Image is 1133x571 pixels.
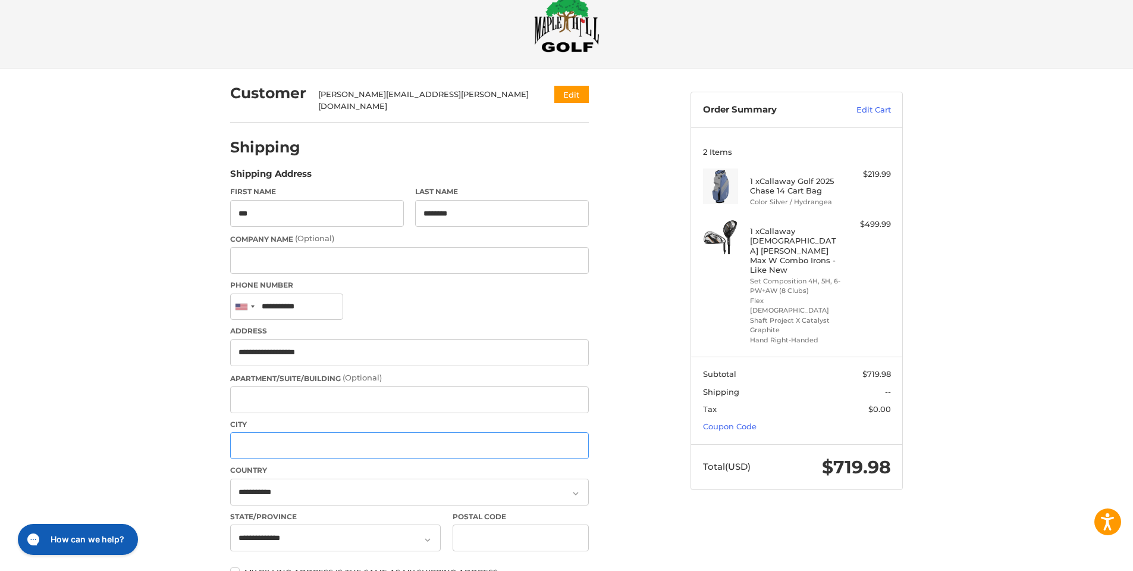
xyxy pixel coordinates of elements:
[318,89,532,112] div: [PERSON_NAME][EMAIL_ADDRESS][PERSON_NAME][DOMAIN_NAME]
[231,294,258,320] div: United States: +1
[750,276,841,296] li: Set Composition 4H, 5H, 6-PW+AW (8 Clubs)
[750,226,841,274] h4: 1 x Callaway [DEMOGRAPHIC_DATA] [PERSON_NAME] Max W Combo Irons - Like New
[230,167,312,186] legend: Shipping Address
[862,369,891,379] span: $719.98
[295,233,334,243] small: (Optional)
[885,387,891,397] span: --
[868,404,891,414] span: $0.00
[703,404,717,414] span: Tax
[230,419,589,430] label: City
[230,186,404,197] label: First Name
[844,169,891,180] div: $219.99
[750,296,841,316] li: Flex [DEMOGRAPHIC_DATA]
[453,511,589,522] label: Postal Code
[415,186,589,197] label: Last Name
[343,373,382,382] small: (Optional)
[230,84,306,102] h2: Customer
[822,456,891,478] span: $719.98
[703,147,891,157] h3: 2 Items
[230,233,589,245] label: Company Name
[750,197,841,207] li: Color Silver / Hydrangea
[750,176,841,196] h4: 1 x Callaway Golf 2025 Chase 14 Cart Bag
[750,316,841,335] li: Shaft Project X Catalyst Graphite
[703,104,831,116] h3: Order Summary
[230,511,441,522] label: State/Province
[703,422,757,431] a: Coupon Code
[230,138,300,157] h2: Shipping
[703,369,736,379] span: Subtotal
[554,86,589,103] button: Edit
[230,372,589,384] label: Apartment/Suite/Building
[12,520,142,559] iframe: Gorgias live chat messenger
[844,219,891,230] div: $499.99
[831,104,891,116] a: Edit Cart
[230,465,589,476] label: Country
[703,387,739,397] span: Shipping
[230,280,589,291] label: Phone Number
[230,326,589,336] label: Address
[750,335,841,345] li: Hand Right-Handed
[703,461,751,472] span: Total (USD)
